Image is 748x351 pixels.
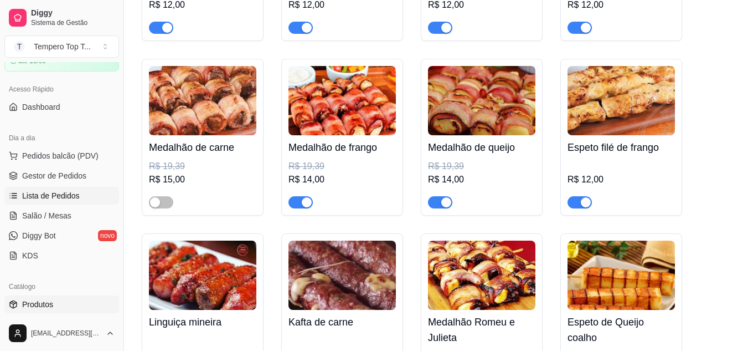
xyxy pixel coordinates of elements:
[22,299,53,310] span: Produtos
[568,173,675,186] div: R$ 12,00
[288,173,396,186] div: R$ 14,00
[4,167,119,185] a: Gestor de Pedidos
[428,66,535,135] img: product-image
[31,329,101,338] span: [EMAIL_ADDRESS][DOMAIN_NAME]
[428,241,535,310] img: product-image
[4,4,119,31] a: DiggySistema de Gestão
[4,207,119,225] a: Salão / Mesas
[568,314,675,345] h4: Espeto de Queijo coalho
[149,66,256,135] img: product-image
[288,241,396,310] img: product-image
[149,173,256,186] div: R$ 15,00
[22,190,80,201] span: Lista de Pedidos
[4,187,119,205] a: Lista de Pedidos
[14,41,25,52] span: T
[4,320,119,347] button: [EMAIL_ADDRESS][DOMAIN_NAME]
[4,147,119,165] button: Pedidos balcão (PDV)
[288,160,396,173] div: R$ 19,39
[149,140,256,155] h4: Medalhão de carne
[149,314,256,330] h4: Linguiça mineira
[428,160,535,173] div: R$ 19,39
[31,8,115,18] span: Diggy
[288,314,396,330] h4: Kafta de carne
[568,241,675,310] img: product-image
[22,250,38,261] span: KDS
[568,140,675,155] h4: Espeto filé de frango
[4,247,119,264] a: KDS
[288,66,396,135] img: product-image
[4,278,119,296] div: Catálogo
[4,227,119,245] a: Diggy Botnovo
[149,241,256,310] img: product-image
[4,129,119,147] div: Dia a dia
[4,296,119,313] a: Produtos
[568,66,675,135] img: product-image
[4,35,119,58] button: Select a team
[22,150,99,161] span: Pedidos balcão (PDV)
[428,173,535,186] div: R$ 14,00
[428,140,535,155] h4: Medalhão de queijo
[4,98,119,116] a: Dashboard
[22,170,86,181] span: Gestor de Pedidos
[34,41,91,52] div: Tempero Top T ...
[288,140,396,155] h4: Medalhão de frango
[22,101,60,113] span: Dashboard
[22,210,71,221] span: Salão / Mesas
[428,314,535,345] h4: Medalhão Romeu e Julieta
[4,80,119,98] div: Acesso Rápido
[22,230,56,241] span: Diggy Bot
[149,160,256,173] div: R$ 19,39
[31,18,115,27] span: Sistema de Gestão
